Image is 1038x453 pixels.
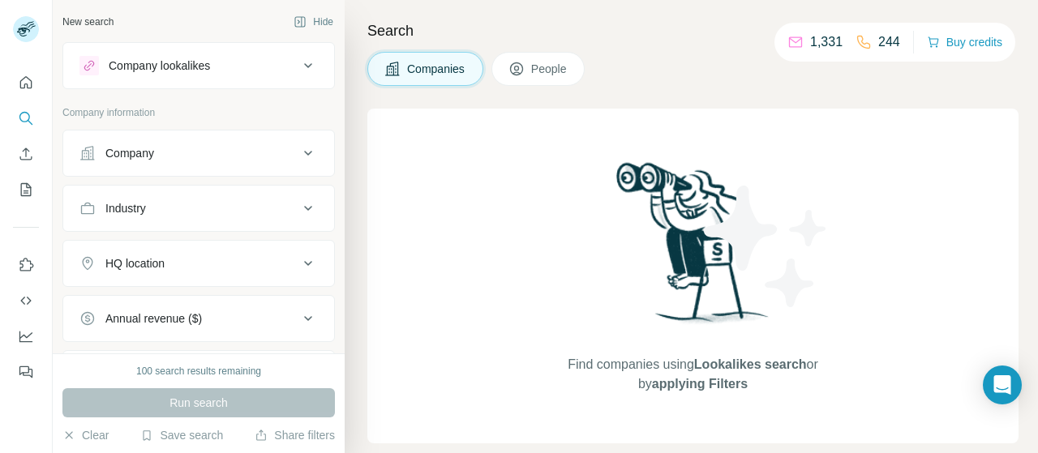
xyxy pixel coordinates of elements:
button: Company lookalikes [63,46,334,85]
div: Company lookalikes [109,58,210,74]
div: Industry [105,200,146,216]
span: People [531,61,568,77]
div: Annual revenue ($) [105,310,202,327]
button: My lists [13,175,39,204]
span: applying Filters [652,377,748,391]
button: Annual revenue ($) [63,299,334,338]
button: Quick start [13,68,39,97]
h4: Search [367,19,1019,42]
button: Share filters [255,427,335,443]
div: New search [62,15,114,29]
button: Buy credits [927,31,1002,53]
p: Company information [62,105,335,120]
div: HQ location [105,255,165,271]
button: Dashboard [13,322,39,351]
button: Save search [140,427,223,443]
button: Industry [63,189,334,228]
button: Clear [62,427,109,443]
span: Lookalikes search [694,357,807,371]
button: Search [13,104,39,133]
button: HQ location [63,244,334,283]
p: 1,331 [810,32,843,52]
p: 244 [878,32,900,52]
img: Surfe Illustration - Woman searching with binoculars [609,158,778,339]
div: Open Intercom Messenger [983,365,1022,404]
button: Use Surfe on LinkedIn [13,250,39,280]
button: Company [63,134,334,173]
div: 100 search results remaining [136,364,261,378]
button: Use Surfe API [13,286,39,315]
button: Hide [282,10,345,34]
img: Surfe Illustration - Stars [693,173,839,319]
span: Find companies using or by [563,355,822,394]
div: Company [105,145,154,161]
span: Companies [407,61,466,77]
button: Enrich CSV [13,139,39,169]
button: Feedback [13,357,39,387]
